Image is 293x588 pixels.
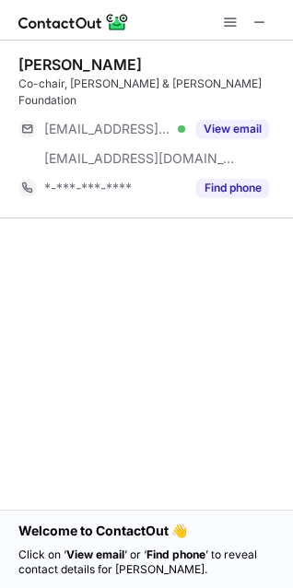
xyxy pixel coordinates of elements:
[146,547,205,561] strong: Find phone
[196,120,269,138] button: Reveal Button
[18,76,282,109] div: Co-chair, [PERSON_NAME] & [PERSON_NAME] Foundation
[18,11,129,33] img: ContactOut v5.3.10
[44,121,171,137] span: [EMAIL_ADDRESS][DOMAIN_NAME]
[18,522,275,540] h1: Welcome to ContactOut 👋
[196,179,269,197] button: Reveal Button
[66,547,124,561] strong: View email
[18,55,142,74] div: [PERSON_NAME]
[18,547,275,577] p: Click on ‘ ’ or ‘ ’ to reveal contact details for [PERSON_NAME].
[44,150,236,167] span: [EMAIL_ADDRESS][DOMAIN_NAME]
